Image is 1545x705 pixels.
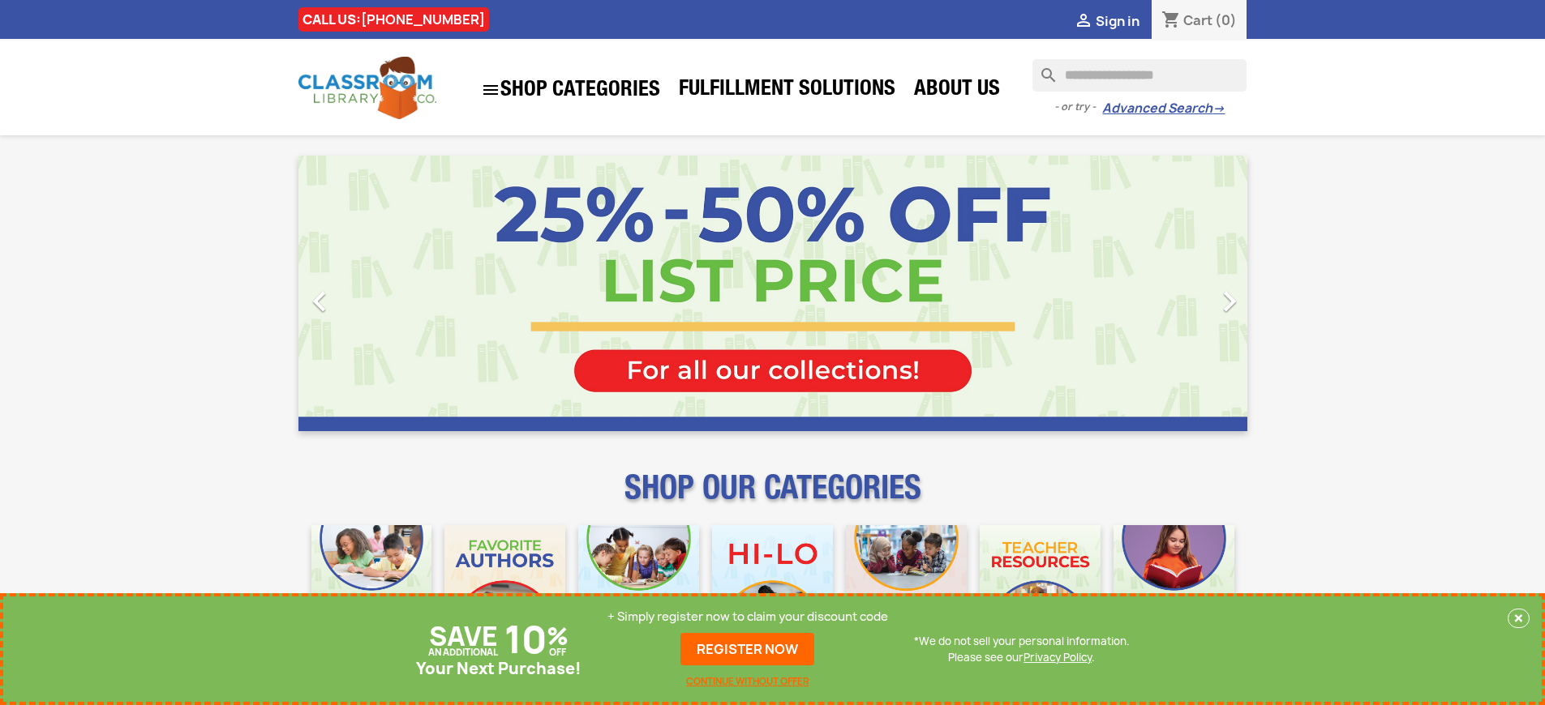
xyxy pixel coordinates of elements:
a: Fulfillment Solutions [671,75,903,107]
img: CLC_HiLo_Mobile.jpg [712,525,833,646]
span: Sign in [1096,12,1139,30]
div: CALL US: [298,7,489,32]
img: CLC_Phonics_And_Decodables_Mobile.jpg [578,525,699,646]
img: CLC_Fiction_Nonfiction_Mobile.jpg [846,525,967,646]
img: CLC_Teacher_Resources_Mobile.jpg [980,525,1101,646]
i: shopping_cart [1161,11,1181,31]
span: → [1212,100,1225,117]
i:  [481,80,500,100]
span: (0) [1215,11,1237,29]
img: Classroom Library Company [298,57,436,119]
i:  [299,281,340,322]
span: Cart [1183,11,1212,29]
span: - or try - [1054,99,1102,115]
a: About Us [906,75,1008,107]
a: Advanced Search→ [1102,100,1225,117]
i:  [1074,12,1093,32]
a: SHOP CATEGORIES [473,72,668,108]
a: Previous [298,156,441,431]
a: Next [1105,156,1247,431]
a:  Sign in [1074,12,1139,30]
i: search [1032,59,1052,79]
img: CLC_Favorite_Authors_Mobile.jpg [444,525,565,646]
i:  [1209,281,1250,322]
ul: Carousel container [298,156,1247,431]
a: [PHONE_NUMBER] [361,11,485,28]
p: SHOP OUR CATEGORIES [298,483,1247,512]
img: CLC_Dyslexia_Mobile.jpg [1114,525,1234,646]
img: CLC_Bulk_Mobile.jpg [311,525,432,646]
input: Search [1032,59,1247,92]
